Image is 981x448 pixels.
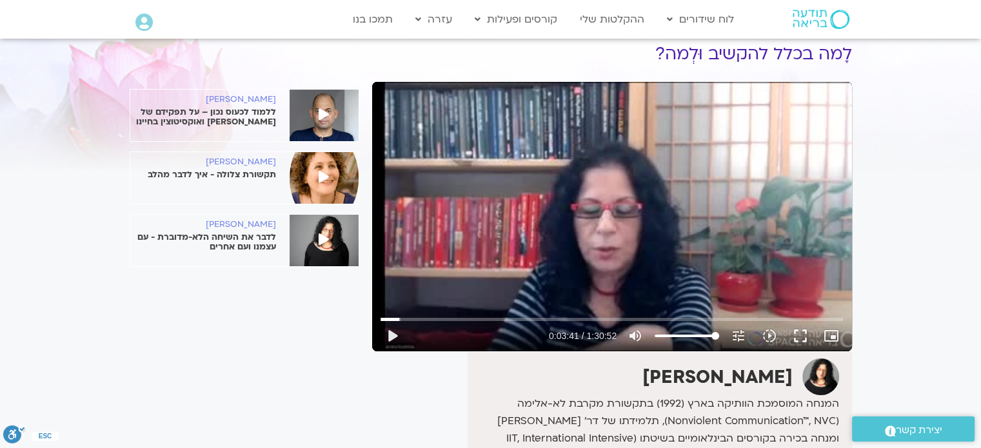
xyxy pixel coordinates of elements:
a: עזרה [409,7,459,32]
img: %D7%AA%D7%9E%D7%99%D7%A8-%D7%90%D7%A9%D7%9E%D7%9F-e1601904146928-2.jpg [290,90,359,141]
img: ארנינה קשתן [802,358,839,395]
p: ללמוד לכעוס נכון – על תפקידם של [PERSON_NAME] ואוקסיטוצין בחיינו [130,108,276,127]
a: לוח שידורים [660,7,740,32]
span: יצירת קשר [896,422,942,439]
a: יצירת קשר [852,416,975,442]
strong: [PERSON_NAME] [642,365,793,389]
img: %D7%A2%D7%93%D7%99%D7%AA-%D7%91%D7%9F-%D7%A4%D7%95%D7%A8%D7%AA-1.jpeg [290,152,359,204]
h6: [PERSON_NAME] [130,157,276,167]
a: [PERSON_NAME] ללמוד לכעוס נכון – על תפקידם של [PERSON_NAME] ואוקסיטוצין בחיינו [130,95,359,127]
a: [PERSON_NAME] לדבר את השיחה הלא-מדוברת - עם עצמנו ועם אחרים [130,220,359,252]
img: תודעה בריאה [793,10,849,29]
h1: לָמה בכלל להקשיב וּלְמה? [372,44,852,64]
p: לדבר את השיחה הלא-מדוברת - עם עצמנו ועם אחרים [130,233,276,252]
h6: [PERSON_NAME] [130,220,276,229]
a: ההקלטות שלי [573,7,651,32]
p: תקשורת צלולה - איך לדבר מהלב [130,170,276,180]
a: תמכו בנו [346,7,399,32]
a: [PERSON_NAME] תקשורת צלולה - איך לדבר מהלב [130,157,359,180]
a: קורסים ופעילות [468,7,564,32]
h6: [PERSON_NAME] [130,95,276,104]
img: %D7%90%D7%A8%D7%A0%D7%99%D7%A0%D7%94-%D7%A7%D7%A9%D7%AA%D7%9F-2.jpeg [290,215,359,266]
